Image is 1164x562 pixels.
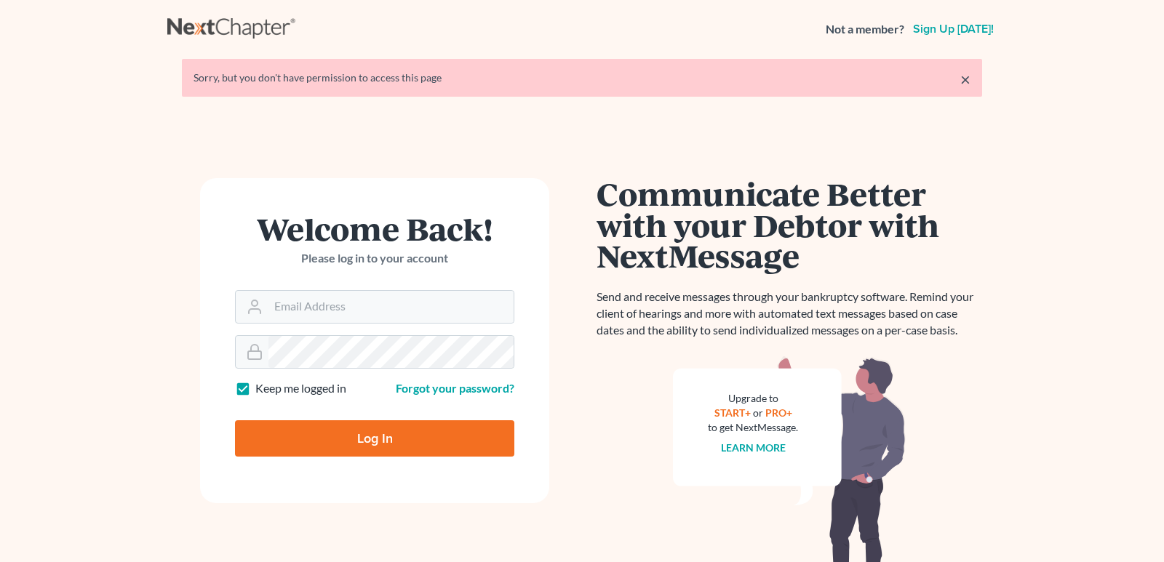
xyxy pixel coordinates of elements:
[268,291,514,323] input: Email Address
[753,406,763,419] span: or
[826,21,904,38] strong: Not a member?
[597,178,982,271] h1: Communicate Better with your Debtor with NextMessage
[235,420,514,457] input: Log In
[910,23,997,35] a: Sign up [DATE]!
[714,406,751,419] a: START+
[960,71,970,88] a: ×
[597,289,982,339] p: Send and receive messages through your bankruptcy software. Remind your client of hearings and mo...
[721,441,786,454] a: Learn more
[235,250,514,267] p: Please log in to your account
[255,380,346,397] label: Keep me logged in
[396,381,514,395] a: Forgot your password?
[765,406,792,419] a: PRO+
[708,420,798,435] div: to get NextMessage.
[194,71,970,85] div: Sorry, but you don't have permission to access this page
[235,213,514,244] h1: Welcome Back!
[708,391,798,406] div: Upgrade to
